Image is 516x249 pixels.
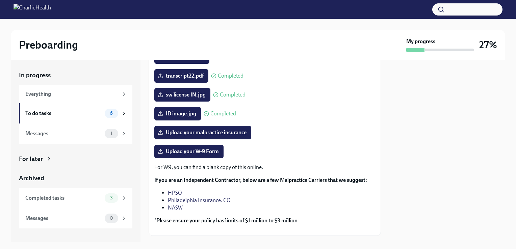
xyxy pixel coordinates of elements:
span: ID image.jpg [159,110,196,117]
a: HPSO [168,190,182,196]
a: Philadelphia Insurance. CO [168,197,231,203]
span: 3 [106,195,117,200]
span: Upload your malpractice insurance [159,129,247,136]
span: sw license IN.jpg [159,91,206,98]
label: Upload your malpractice insurance [154,126,251,139]
div: Messages [25,130,102,137]
span: Completed [210,111,236,116]
a: Messages1 [19,123,132,144]
strong: My progress [406,38,435,45]
strong: Please ensure your policy has limits of $1 million to $3 million [156,217,298,224]
span: Completed [220,92,246,98]
div: Completed tasks [25,194,102,202]
span: 6 [106,111,117,116]
p: For W9, you can find a blank copy of this online. [154,164,375,171]
h3: 27% [479,39,497,51]
label: ID image.jpg [154,107,201,120]
img: CharlieHealth [14,4,51,15]
label: sw license IN.jpg [154,88,210,102]
a: NASW [168,204,183,211]
a: Everything [19,85,132,103]
a: Archived [19,174,132,183]
div: Messages [25,215,102,222]
div: For later [19,155,43,163]
a: To do tasks6 [19,103,132,123]
a: In progress [19,71,132,80]
label: transcript22.pdf [154,69,208,83]
a: For later [19,155,132,163]
a: Messages0 [19,208,132,228]
div: Everything [25,90,118,98]
span: Completed [218,73,243,79]
span: 0 [106,216,117,221]
strong: If you are an Independent Contractor, below are a few Malpractice Carriers that we suggest: [154,177,367,183]
h2: Preboarding [19,38,78,52]
span: transcript22.pdf [159,73,204,79]
div: To do tasks [25,110,102,117]
span: Upload your W-9 Form [159,148,219,155]
span: 1 [106,131,117,136]
a: Completed tasks3 [19,188,132,208]
label: Upload your W-9 Form [154,145,224,158]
